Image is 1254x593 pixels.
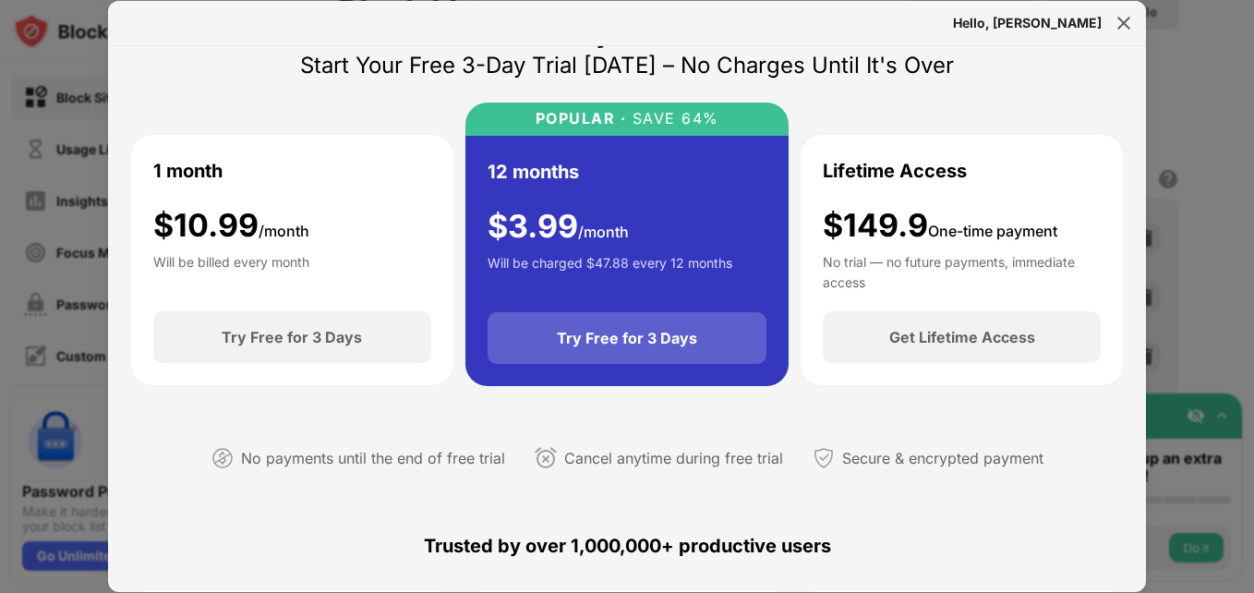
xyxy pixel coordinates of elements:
div: Start Your Free 3-Day Trial [DATE] – No Charges Until It's Over [300,51,954,80]
div: SAVE 64% [626,110,719,127]
span: /month [259,222,309,240]
span: /month [578,223,629,241]
div: No trial — no future payments, immediate access [823,252,1101,289]
div: POPULAR · [536,110,627,127]
div: Secure & encrypted payment [842,445,1043,472]
img: secured-payment [813,447,835,469]
div: $ 10.99 [153,207,309,245]
span: One-time payment [928,222,1057,240]
div: Will be charged $47.88 every 12 months [488,253,732,290]
div: No payments until the end of free trial [241,445,505,472]
img: not-paying [211,447,234,469]
div: 12 months [488,158,579,186]
div: $ 3.99 [488,208,629,246]
div: Trusted by over 1,000,000+ productive users [130,502,1124,590]
div: Try Free for 3 Days [222,328,362,346]
div: Cancel anytime during free trial [564,445,783,472]
div: 1 month [153,157,223,185]
div: $149.9 [823,207,1057,245]
div: Lifetime Access [823,157,967,185]
img: cancel-anytime [535,447,557,469]
div: Get Lifetime Access [889,328,1035,346]
div: Try Free for 3 Days [557,329,697,347]
div: Will be billed every month [153,252,309,289]
div: Hello, [PERSON_NAME] [953,16,1102,30]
